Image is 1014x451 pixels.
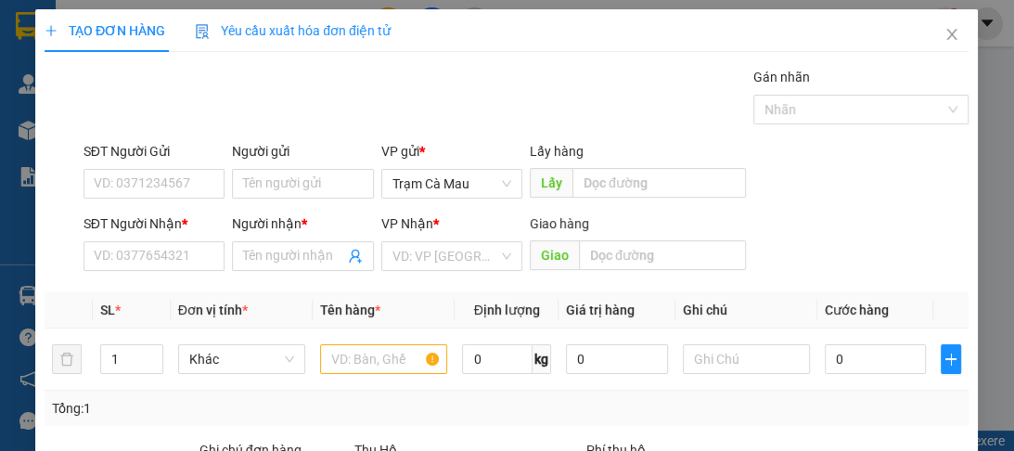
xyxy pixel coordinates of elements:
div: Người nhận [232,213,373,234]
span: plus [45,24,58,37]
span: user-add [348,249,363,264]
span: Tên hàng [320,303,380,317]
span: Lấy hàng [530,144,584,159]
input: Dọc đường [572,168,746,198]
span: Trạm Cà Mau [392,170,511,198]
span: Giao [530,240,579,270]
span: Giao hàng [530,216,589,231]
div: Tổng: 1 [52,398,393,419]
div: Người gửi [232,141,373,161]
span: Giá trị hàng [566,303,635,317]
div: VP gửi [381,141,522,161]
span: Đơn vị tính [178,303,248,317]
input: Dọc đường [579,240,746,270]
span: SL [100,303,115,317]
span: TẠO ĐƠN HÀNG [45,23,165,38]
span: Lấy [530,168,572,198]
span: Yêu cầu xuất hóa đơn điện tử [195,23,391,38]
div: SĐT Người Nhận [83,213,225,234]
input: Ghi Chú [683,344,810,374]
span: Khác [189,345,294,373]
input: 0 [566,344,668,374]
span: Định lượng [474,303,540,317]
label: Gán nhãn [753,70,810,84]
button: plus [942,344,962,374]
button: Close [927,9,979,61]
span: VP Nhận [381,216,433,231]
div: SĐT Người Gửi [83,141,225,161]
input: VD: Bàn, Ghế [320,344,447,374]
span: kg [533,344,551,374]
span: Cước hàng [825,303,889,317]
th: Ghi chú [675,292,817,329]
img: icon [195,24,210,39]
button: delete [52,344,82,374]
span: close [945,27,960,42]
span: plus [943,352,961,367]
